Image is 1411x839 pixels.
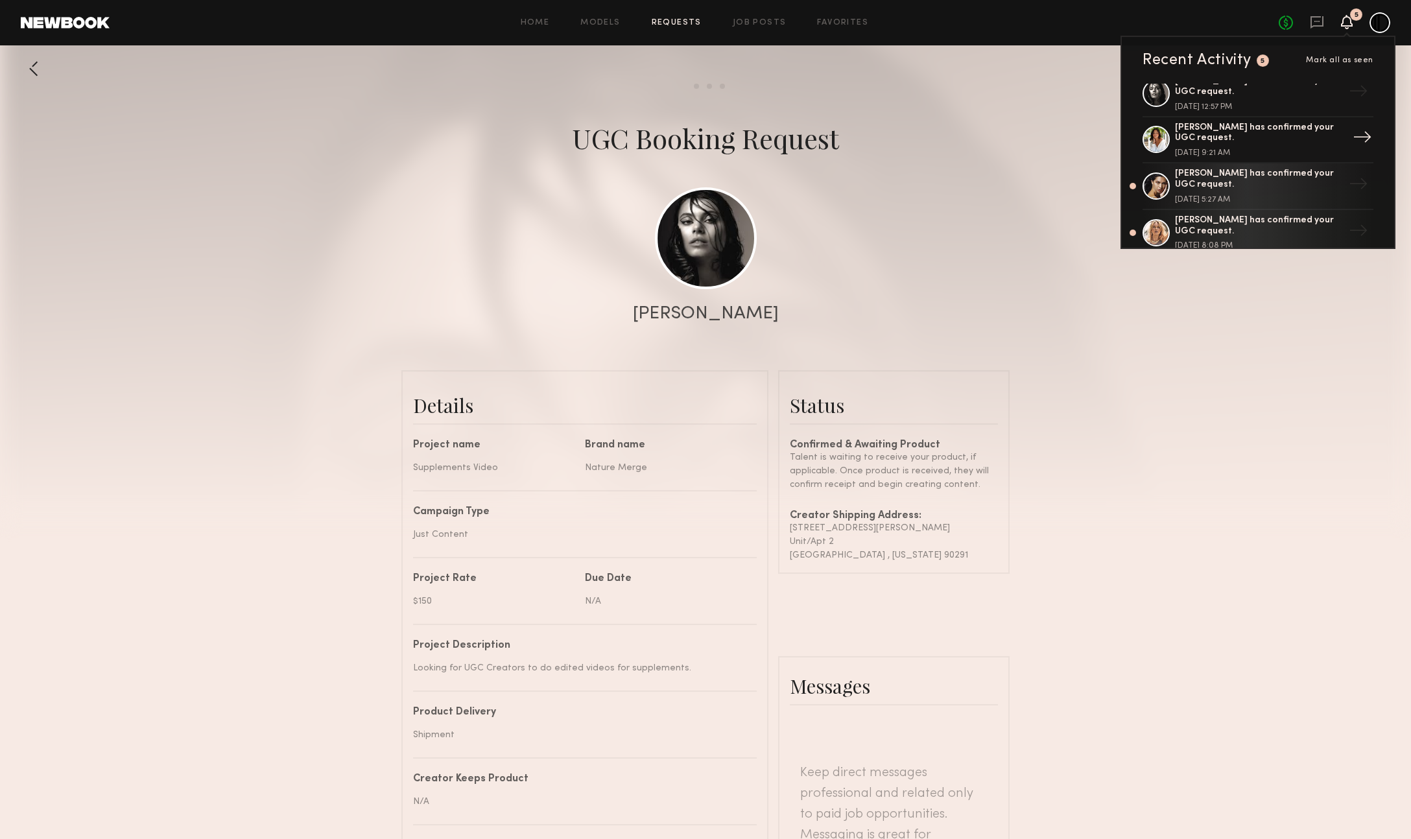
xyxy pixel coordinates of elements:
div: Details [413,392,757,418]
div: N/A [413,795,575,809]
div: → [1347,123,1377,156]
a: Requests [652,19,702,27]
span: Mark all as seen [1306,56,1373,64]
div: Nature Merge [585,461,747,475]
div: Product Delivery [413,707,747,718]
div: [DATE] 9:21 AM [1175,149,1344,157]
a: Home [521,19,550,27]
div: Unit/Apt 2 [790,535,998,549]
div: [PERSON_NAME] has confirmed your UGC request. [1175,169,1344,191]
div: [DATE] 8:08 PM [1175,242,1344,250]
a: [PERSON_NAME] has confirmed your UGC request.[DATE] 9:21 AM→ [1143,117,1373,164]
div: UGC Booking Request [572,120,839,156]
div: [DATE] 5:27 AM [1175,196,1344,204]
div: → [1344,216,1373,250]
a: [PERSON_NAME] has confirmed your UGC request.[DATE] 12:57 PM→ [1143,69,1373,117]
div: Creator Shipping Address: [790,511,998,521]
div: [GEOGRAPHIC_DATA] , [US_STATE] 90291 [790,549,998,562]
div: Just Content [413,528,747,541]
div: Due Date [585,574,747,584]
div: Shipment [413,728,747,742]
div: [PERSON_NAME] [633,305,779,323]
div: Talent is waiting to receive your product, if applicable. Once product is received, they will con... [790,451,998,491]
div: Brand name [585,440,747,451]
div: [PERSON_NAME] has confirmed your UGC request. [1175,215,1344,237]
a: Favorites [817,19,868,27]
div: Creator Keeps Product [413,774,575,785]
div: Confirmed & Awaiting Product [790,440,998,451]
div: 5 [1355,12,1358,19]
div: [PERSON_NAME] has confirmed your UGC request. [1175,123,1344,145]
div: Messages [790,673,998,699]
div: Project Rate [413,574,575,584]
div: → [1344,77,1373,110]
div: [PERSON_NAME] has confirmed your UGC request. [1175,76,1344,98]
div: [STREET_ADDRESS][PERSON_NAME] [790,521,998,535]
a: [PERSON_NAME] has confirmed your UGC request.[DATE] 8:08 PM→ [1143,210,1373,257]
div: N/A [585,595,747,608]
div: Supplements Video [413,461,575,475]
div: [DATE] 12:57 PM [1175,103,1344,111]
div: Project name [413,440,575,451]
div: Campaign Type [413,507,747,517]
div: Recent Activity [1143,53,1251,68]
a: Models [580,19,620,27]
div: Looking for UGC Creators to do edited videos for supplements. [413,661,747,675]
div: 5 [1261,58,1265,65]
div: Status [790,392,998,418]
div: Project Description [413,641,747,651]
div: → [1344,169,1373,203]
a: [PERSON_NAME] has confirmed your UGC request.[DATE] 5:27 AM→ [1143,163,1373,210]
a: Job Posts [733,19,787,27]
div: $150 [413,595,575,608]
